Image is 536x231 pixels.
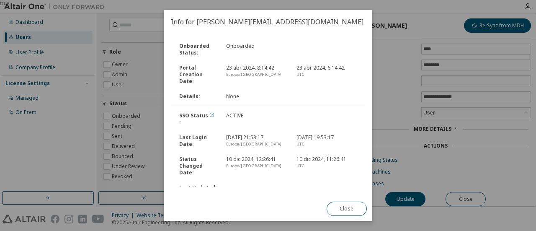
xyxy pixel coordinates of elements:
div: Europe/[GEOGRAPHIC_DATA] [226,163,286,169]
div: 10 dic 2024, 11:26:41 [291,156,362,176]
div: 23 abr 2024, 8:14:42 [221,65,291,85]
div: Status Changed Date : [174,156,221,176]
div: [DATE] 21:53:17 [221,134,291,148]
div: Europe/[GEOGRAPHIC_DATA] [226,141,286,148]
div: None [221,93,291,100]
div: Last Updated Date : [174,184,221,198]
div: UTC [296,163,357,169]
h2: Info for [PERSON_NAME][EMAIL_ADDRESS][DOMAIN_NAME] [164,10,372,34]
div: Portal Creation Date : [174,65,221,85]
div: Europe/[GEOGRAPHIC_DATA] [226,71,286,78]
div: ACTIVE [221,112,291,126]
button: Close [327,202,367,216]
div: SSO Status : [174,112,221,126]
div: Details : [174,93,221,100]
div: Last Login Date : [174,134,221,148]
div: UTC [296,141,357,148]
div: Onboarded [221,43,291,56]
div: Onboarded Status : [174,43,221,56]
div: 10 dic 2024, 12:26:41 [221,156,291,176]
div: [DATE] 19:53:17 [291,134,362,148]
div: UTC [296,71,357,78]
div: 23 abr 2024, 6:14:42 [291,65,362,85]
